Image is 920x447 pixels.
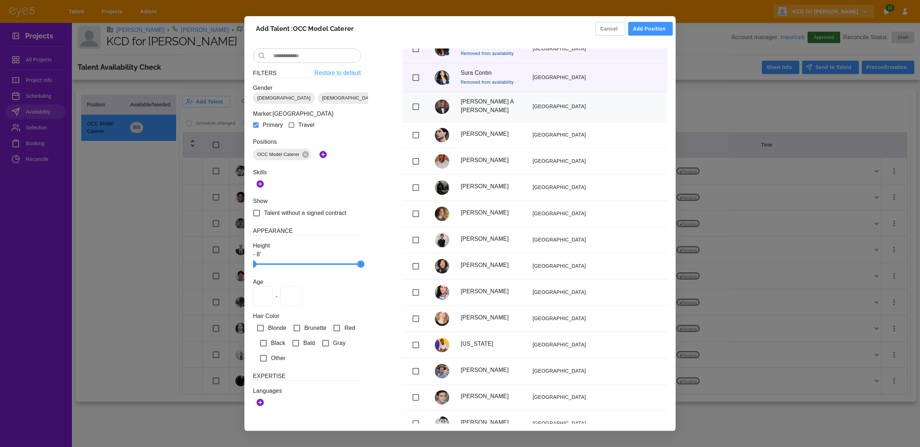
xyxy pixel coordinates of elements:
[435,364,449,378] img: Will Olivera
[253,69,277,78] h6: Filters
[527,148,616,174] td: [GEOGRAPHIC_DATA]
[461,50,521,57] span: Removed from availability
[435,259,449,273] img: Ravoshia Whaley
[527,122,616,148] td: [GEOGRAPHIC_DATA]
[271,339,285,347] span: Black
[527,332,616,358] td: [GEOGRAPHIC_DATA]
[253,241,361,250] p: Height
[435,128,449,142] img: Emanuele Cerbone
[253,250,361,259] p: - 8’
[435,285,449,300] img: Taci Malvo
[253,372,361,381] h6: Expertise
[527,92,616,122] td: [GEOGRAPHIC_DATA]
[461,340,521,348] p: [US_STATE]
[461,69,521,77] p: Sura Contin
[316,146,330,162] button: Add Positions
[435,416,449,431] img: Hever Rondon
[461,208,521,217] p: [PERSON_NAME]
[253,312,361,321] p: Hair Color
[344,324,355,332] span: Red
[527,410,616,437] td: [GEOGRAPHIC_DATA]
[318,95,379,102] span: [DEMOGRAPHIC_DATA]
[435,390,449,405] img: TJ Hoban
[264,209,346,217] span: Talent without a signed contract
[461,79,521,86] span: Removed from availability
[595,22,625,36] button: Cancel
[436,42,448,55] img: Rocky Perez
[333,339,346,347] span: Gray
[435,180,449,195] img: Denis Pon
[263,121,283,129] span: Primary
[461,97,521,115] p: [PERSON_NAME] A [PERSON_NAME]
[461,287,521,296] p: [PERSON_NAME]
[435,100,449,114] img: Dylan A DIAZ GUTIERREZ
[527,358,616,384] td: [GEOGRAPHIC_DATA]
[527,174,616,201] td: [GEOGRAPHIC_DATA]
[247,19,362,38] h2: Add Talent : OCC Model Caterer
[304,324,327,332] span: Brunette
[435,233,449,247] img: Dalen Davis
[461,392,521,401] p: [PERSON_NAME]
[253,226,361,236] h6: Appearance
[527,201,616,227] td: [GEOGRAPHIC_DATA]
[435,338,449,352] img: Tennessee
[461,235,521,243] p: [PERSON_NAME]
[253,92,315,104] div: [DEMOGRAPHIC_DATA]
[461,130,521,138] p: [PERSON_NAME]
[253,84,361,92] p: Gender
[435,207,449,221] img: Avery Davenport
[253,168,361,177] p: Skills
[461,366,521,374] p: [PERSON_NAME]
[253,149,311,160] div: OCC Model Caterer
[527,227,616,253] td: [GEOGRAPHIC_DATA]
[461,182,521,191] p: [PERSON_NAME]
[527,305,616,332] td: [GEOGRAPHIC_DATA]
[276,292,277,301] span: -
[527,253,616,279] td: [GEOGRAPHIC_DATA]
[298,121,314,129] span: Travel
[253,138,361,146] p: Positions
[253,110,361,118] p: Market: [GEOGRAPHIC_DATA]
[253,95,315,102] span: [DEMOGRAPHIC_DATA]
[253,387,361,395] p: Languages
[253,197,361,206] p: Show
[253,278,361,286] p: Age
[271,354,286,363] span: Other
[527,384,616,410] td: [GEOGRAPHIC_DATA]
[253,395,267,410] button: Add Languages
[461,156,521,165] p: [PERSON_NAME]
[303,339,315,347] span: Bald
[461,313,521,322] p: [PERSON_NAME]
[435,312,449,326] img: Christina Pawl
[318,92,379,104] div: [DEMOGRAPHIC_DATA]
[461,261,521,269] p: [PERSON_NAME]
[461,418,521,427] p: [PERSON_NAME]
[527,63,616,92] td: [GEOGRAPHIC_DATA]
[253,177,267,191] button: Add Skills
[628,22,673,36] button: Add Position
[527,279,616,305] td: [GEOGRAPHIC_DATA]
[527,34,616,63] td: [GEOGRAPHIC_DATA]
[253,151,304,158] span: OCC Model Caterer
[435,154,449,169] img: Garrett Turner
[436,71,448,84] img: Sura Contin
[268,324,286,332] span: Blonde
[314,69,361,78] a: Restore to default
